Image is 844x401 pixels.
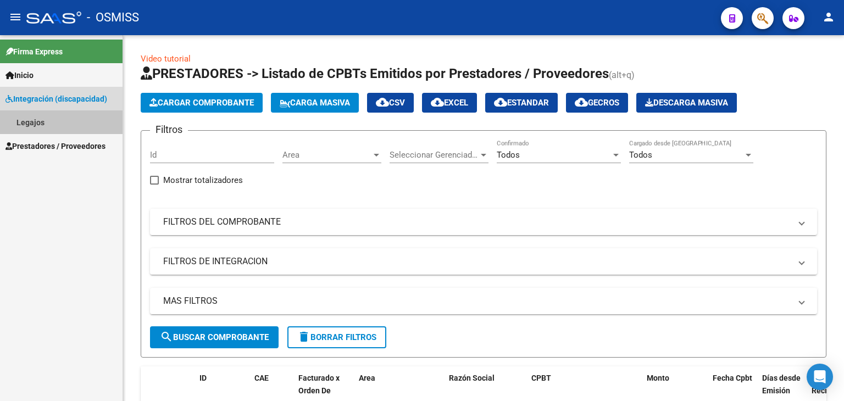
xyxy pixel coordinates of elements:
[150,122,188,137] h3: Filtros
[271,93,359,113] button: Carga Masiva
[141,54,191,64] a: Video tutorial
[575,96,588,109] mat-icon: cloud_download
[297,332,376,342] span: Borrar Filtros
[376,98,405,108] span: CSV
[422,93,477,113] button: EXCEL
[160,330,173,343] mat-icon: search
[254,374,269,382] span: CAE
[149,98,254,108] span: Cargar Comprobante
[575,98,619,108] span: Gecros
[141,66,609,81] span: PRESTADORES -> Listado de CPBTs Emitidos por Prestadores / Proveedores
[494,96,507,109] mat-icon: cloud_download
[282,150,371,160] span: Area
[5,69,34,81] span: Inicio
[150,288,817,314] mat-expansion-panel-header: MAS FILTROS
[494,98,549,108] span: Estandar
[160,332,269,342] span: Buscar Comprobante
[5,93,107,105] span: Integración (discapacidad)
[280,98,350,108] span: Carga Masiva
[367,93,414,113] button: CSV
[5,140,105,152] span: Prestadores / Proveedores
[376,96,389,109] mat-icon: cloud_download
[5,46,63,58] span: Firma Express
[431,96,444,109] mat-icon: cloud_download
[431,98,468,108] span: EXCEL
[531,374,551,382] span: CPBT
[150,248,817,275] mat-expansion-panel-header: FILTROS DE INTEGRACION
[629,150,652,160] span: Todos
[609,70,635,80] span: (alt+q)
[87,5,139,30] span: - OSMISS
[150,326,279,348] button: Buscar Comprobante
[497,150,520,160] span: Todos
[485,93,558,113] button: Estandar
[9,10,22,24] mat-icon: menu
[298,374,340,395] span: Facturado x Orden De
[287,326,386,348] button: Borrar Filtros
[762,374,801,395] span: Días desde Emisión
[812,374,842,395] span: Fecha Recibido
[807,364,833,390] div: Open Intercom Messenger
[645,98,728,108] span: Descarga Masiva
[163,174,243,187] span: Mostrar totalizadores
[163,295,791,307] mat-panel-title: MAS FILTROS
[566,93,628,113] button: Gecros
[163,255,791,268] mat-panel-title: FILTROS DE INTEGRACION
[150,209,817,235] mat-expansion-panel-header: FILTROS DEL COMPROBANTE
[822,10,835,24] mat-icon: person
[297,330,310,343] mat-icon: delete
[449,374,495,382] span: Razón Social
[359,374,375,382] span: Area
[141,93,263,113] button: Cargar Comprobante
[636,93,737,113] button: Descarga Masiva
[713,374,752,382] span: Fecha Cpbt
[636,93,737,113] app-download-masive: Descarga masiva de comprobantes (adjuntos)
[199,374,207,382] span: ID
[647,374,669,382] span: Monto
[390,150,479,160] span: Seleccionar Gerenciador
[163,216,791,228] mat-panel-title: FILTROS DEL COMPROBANTE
